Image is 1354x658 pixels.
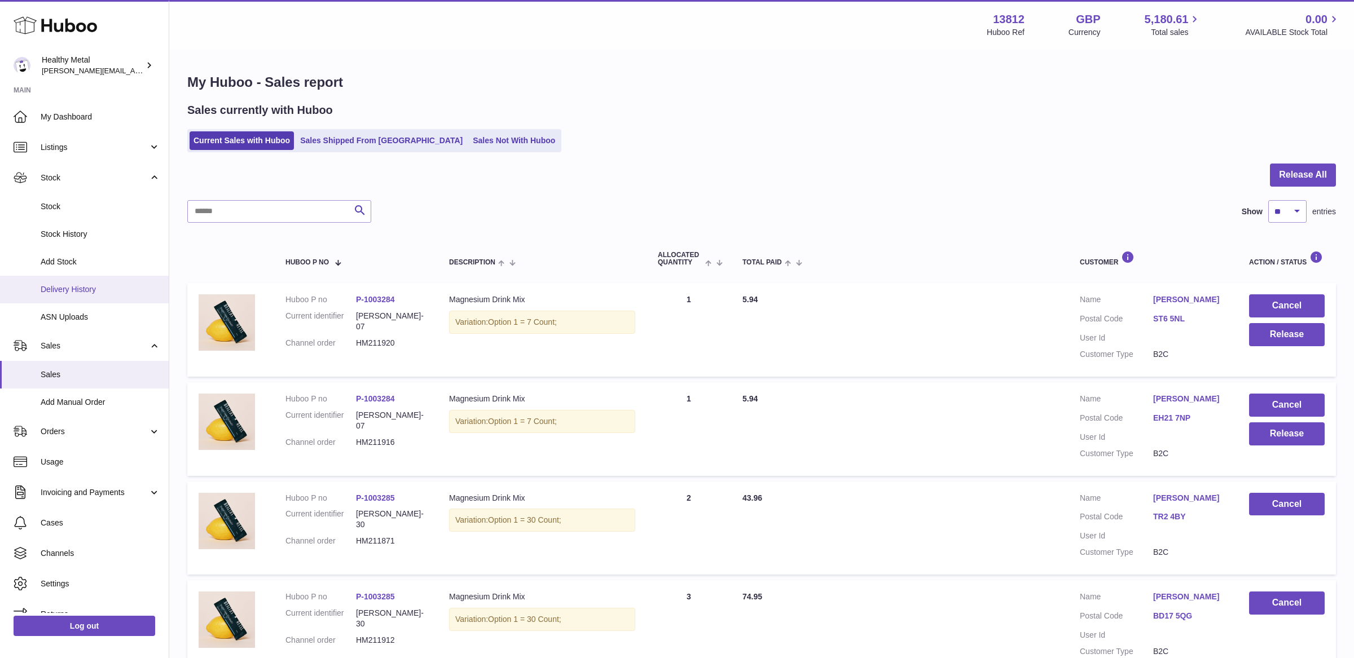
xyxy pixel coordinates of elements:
[1249,591,1325,615] button: Cancel
[1080,432,1153,443] dt: User Id
[356,311,427,332] dd: [PERSON_NAME]-07
[1153,448,1226,459] dd: B2C
[356,493,395,502] a: P-1003285
[1249,323,1325,346] button: Release
[356,394,395,403] a: P-1003284
[1153,349,1226,360] dd: B2C
[1145,12,1202,38] a: 5,180.61 Total sales
[285,493,356,504] dt: Huboo P no
[1245,27,1340,38] span: AVAILABLE Stock Total
[1305,12,1327,27] span: 0.00
[742,394,758,403] span: 5.94
[199,591,255,648] img: Product_31.jpg
[41,369,160,380] span: Sales
[1249,394,1325,417] button: Cancel
[1069,27,1101,38] div: Currency
[356,437,427,448] dd: HM211916
[488,615,561,624] span: Option 1 = 30 Count;
[1080,251,1226,266] div: Customer
[449,509,635,532] div: Variation:
[285,394,356,404] dt: Huboo P no
[1076,12,1100,27] strong: GBP
[41,284,160,295] span: Delivery History
[1153,591,1226,602] a: [PERSON_NAME]
[1080,630,1153,641] dt: User Id
[356,635,427,646] dd: HM211912
[1080,547,1153,558] dt: Customer Type
[285,338,356,348] dt: Channel order
[190,131,294,150] a: Current Sales with Huboo
[449,294,635,305] div: Magnesium Drink Mix
[1153,493,1226,504] a: [PERSON_NAME]
[1249,294,1325,317] button: Cancel
[41,312,160,323] span: ASN Uploads
[285,608,356,629] dt: Current identifier
[41,548,160,559] span: Channels
[14,57,30,74] img: jose@healthy-metal.com
[1153,394,1226,404] a: [PERSON_NAME]
[285,437,356,448] dt: Channel order
[1153,294,1226,305] a: [PERSON_NAME]
[742,493,762,502] span: 43.96
[356,592,395,601] a: P-1003285
[1080,413,1153,426] dt: Postal Code
[285,259,329,266] span: Huboo P no
[199,294,255,351] img: Product_31.jpg
[41,457,160,467] span: Usage
[647,382,731,476] td: 1
[285,536,356,546] dt: Channel order
[1153,511,1226,522] a: TR2 4BY
[469,131,559,150] a: Sales Not With Huboo
[356,338,427,348] dd: HM211920
[1249,493,1325,516] button: Cancel
[488,515,561,524] span: Option 1 = 30 Count;
[41,341,148,351] span: Sales
[742,295,758,304] span: 5.94
[449,410,635,433] div: Variation:
[449,591,635,602] div: Magnesium Drink Mix
[296,131,467,150] a: Sales Shipped From [GEOGRAPHIC_DATA]
[41,426,148,437] span: Orders
[1080,591,1153,605] dt: Name
[1312,206,1336,217] span: entries
[1080,511,1153,525] dt: Postal Code
[41,173,148,183] span: Stock
[742,592,762,601] span: 74.95
[187,73,1336,91] h1: My Huboo - Sales report
[1080,646,1153,657] dt: Customer Type
[41,487,148,498] span: Invoicing and Payments
[449,608,635,631] div: Variation:
[41,578,160,589] span: Settings
[285,591,356,602] dt: Huboo P no
[285,410,356,431] dt: Current identifier
[199,493,255,549] img: Product_31.jpg
[488,317,557,326] span: Option 1 = 7 Count;
[647,482,731,575] td: 2
[449,493,635,504] div: Magnesium Drink Mix
[42,55,143,76] div: Healthy Metal
[1153,413,1226,423] a: EH21 7NP
[1153,547,1226,558] dd: B2C
[285,509,356,530] dt: Current identifier
[41,609,160,620] span: Returns
[1249,422,1325,445] button: Release
[987,27,1025,38] div: Huboo Ref
[41,201,160,212] span: Stock
[1153,611,1226,621] a: BD17 5QG
[41,257,160,267] span: Add Stock
[41,518,160,528] span: Cases
[449,259,495,266] span: Description
[1270,164,1336,187] button: Release All
[41,229,160,240] span: Stock History
[42,66,226,75] span: [PERSON_NAME][EMAIL_ADDRESS][DOMAIN_NAME]
[1242,206,1263,217] label: Show
[658,251,702,266] span: ALLOCATED Quantity
[356,608,427,629] dd: [PERSON_NAME]-30
[449,311,635,334] div: Variation:
[1151,27,1201,38] span: Total sales
[1153,313,1226,324] a: ST6 5NL
[41,397,160,408] span: Add Manual Order
[647,283,731,377] td: 1
[356,509,427,530] dd: [PERSON_NAME]-30
[41,142,148,153] span: Listings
